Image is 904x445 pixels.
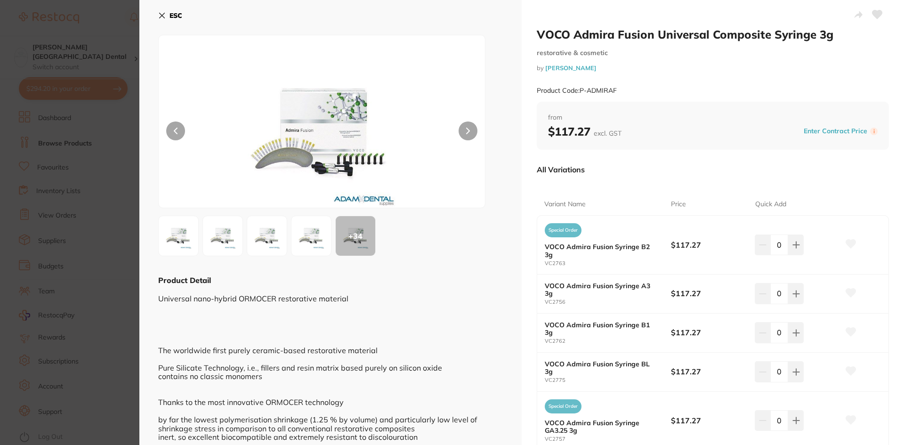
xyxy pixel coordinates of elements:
small: Product Code: P-ADMIRAF [537,87,617,95]
span: excl. GST [594,129,621,138]
small: by [537,65,889,72]
b: $117.27 [671,415,747,426]
div: message notification from Restocq, Just now. Hi Ishan, ​ Starting 11 August, we’re making some up... [4,14,185,180]
img: NC5qcGc [161,219,195,253]
div: Message content [31,20,178,162]
b: $117.27 [671,288,747,299]
small: VC2757 [545,436,671,442]
b: $117.27 [548,124,621,138]
img: OC5qcGc [294,219,328,253]
h2: VOCO Admira Fusion Universal Composite Syringe 3g [537,27,889,41]
b: $117.27 [671,240,747,250]
b: ESC [169,11,182,20]
small: VC2762 [545,338,671,344]
img: NC5qcGc [224,59,420,208]
b: VOCO Admira Fusion Syringe A3 3g [545,282,658,297]
b: VOCO Admira Fusion Syringe B1 3g [545,321,658,336]
button: Enter Contract Price [801,127,870,136]
b: VOCO Admira Fusion Syringe BL 3g [545,360,658,375]
span: from [548,113,878,122]
button: ESC [158,8,182,24]
span: Special Order [545,399,581,413]
label: i [870,128,878,135]
b: Product Detail [158,275,211,285]
p: Message from Restocq, sent Just now [31,165,178,174]
b: VOCO Admira Fusion Syringe B2 3g [545,243,658,258]
button: +34 [335,216,376,256]
a: [PERSON_NAME] [545,64,597,72]
p: Price [671,200,686,209]
img: NS5qcGc [206,219,240,253]
p: All Variations [537,165,585,174]
img: Profile image for Restocq [11,23,26,38]
small: VC2775 [545,377,671,383]
b: $117.27 [671,366,747,377]
small: VC2756 [545,299,671,305]
small: VC2763 [545,260,671,267]
div: Hi [PERSON_NAME], ​ Starting [DATE], we’re making some updates to our product offerings on the Re... [31,20,178,233]
b: VOCO Admira Fusion Syringe GA3.25 3g [545,419,658,434]
b: $117.27 [671,327,747,338]
small: restorative & cosmetic [537,49,889,57]
div: + 34 [336,216,375,256]
p: Quick Add [755,200,786,209]
p: Variant Name [544,200,586,209]
img: Ni5qcGc [250,219,284,253]
span: Special Order [545,223,581,237]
